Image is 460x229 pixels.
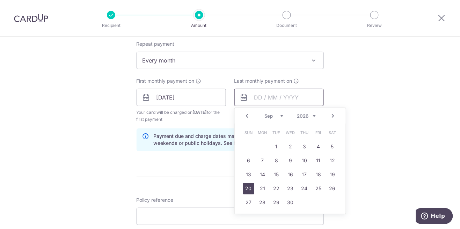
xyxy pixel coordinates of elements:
[137,52,324,69] span: Every month
[327,155,338,167] a: 12
[329,112,337,120] a: Next
[234,77,292,84] span: Last monthly payment on
[285,169,296,180] a: 16
[257,169,268,180] a: 14
[261,22,313,29] p: Document
[299,155,310,167] a: 10
[327,169,338,180] a: 19
[137,40,175,47] label: Repeat payment
[173,22,225,29] p: Amount
[327,141,338,153] a: 5
[137,197,174,204] label: Policy reference
[257,197,268,208] a: 28
[137,52,323,69] span: Every month
[299,141,310,153] a: 3
[285,155,296,167] a: 9
[285,183,296,194] a: 23
[285,141,296,153] a: 2
[257,127,268,139] span: Monday
[299,127,310,139] span: Thursday
[327,183,338,194] a: 26
[327,127,338,139] span: Saturday
[243,155,254,167] a: 6
[271,127,282,139] span: Tuesday
[299,169,310,180] a: 17
[349,22,400,29] p: Review
[271,197,282,208] a: 29
[299,183,310,194] a: 24
[137,89,226,106] input: DD / MM / YYYY
[14,14,48,22] img: CardUp
[271,155,282,167] a: 8
[243,127,254,139] span: Sunday
[137,109,226,123] span: Your card will be charged on
[154,133,318,147] p: Payment due and charge dates may be adjusted if it falls on weekends or public holidays. See fina...
[313,169,324,180] a: 18
[313,155,324,167] a: 11
[193,110,207,115] span: [DATE]
[271,183,282,194] a: 22
[243,112,251,120] a: Prev
[234,89,324,106] input: DD / MM / YYYY
[271,141,282,153] a: 1
[243,183,254,194] a: 20
[243,169,254,180] a: 13
[285,127,296,139] span: Wednesday
[285,197,296,208] a: 30
[416,208,453,226] iframe: Opens a widget where you can find more information
[313,127,324,139] span: Friday
[137,77,195,84] span: First monthly payment on
[313,141,324,153] a: 4
[257,155,268,167] a: 7
[257,183,268,194] a: 21
[271,169,282,180] a: 15
[313,183,324,194] a: 25
[243,197,254,208] a: 27
[85,22,137,29] p: Recipient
